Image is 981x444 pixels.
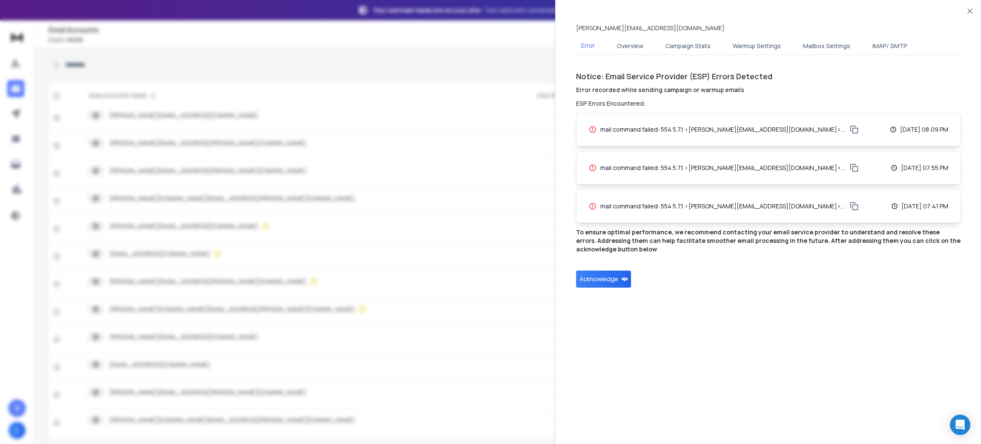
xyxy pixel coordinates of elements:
[950,415,970,435] div: Open Intercom Messenger
[901,164,948,172] p: [DATE] 07:55 PM
[612,37,648,55] button: Overview
[901,202,948,210] p: [DATE] 07:41 PM
[867,37,912,55] button: IMAP/ SMTP
[600,202,845,210] span: mail command failed: 554 5.7.1 <[PERSON_NAME][EMAIL_ADDRESS][DOMAIN_NAME]>: sender address reject...
[576,86,961,94] h4: Error recorded while sending campaign or warmup emails
[576,24,725,32] p: [PERSON_NAME][EMAIL_ADDRESS][DOMAIN_NAME]
[576,99,961,108] h3: ESP Errors Encountered:
[660,37,716,55] button: Campaign Stats
[576,36,600,56] button: Error
[576,70,961,94] h1: Notice: Email Service Provider (ESP) Errors Detected
[576,228,961,254] p: To ensure optimal performance, we recommend contacting your email service provider to understand ...
[798,37,855,55] button: Mailbox Settings
[900,125,948,134] p: [DATE] 08:09 PM
[576,271,631,288] button: Acknowledge
[600,125,845,134] span: mail command failed: 554 5.7.1 <[PERSON_NAME][EMAIL_ADDRESS][DOMAIN_NAME]>: sender address reject...
[728,37,786,55] button: Warmup Settings
[600,164,845,172] span: mail command failed: 554 5.7.1 <[PERSON_NAME][EMAIL_ADDRESS][DOMAIN_NAME]>: sender address reject...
